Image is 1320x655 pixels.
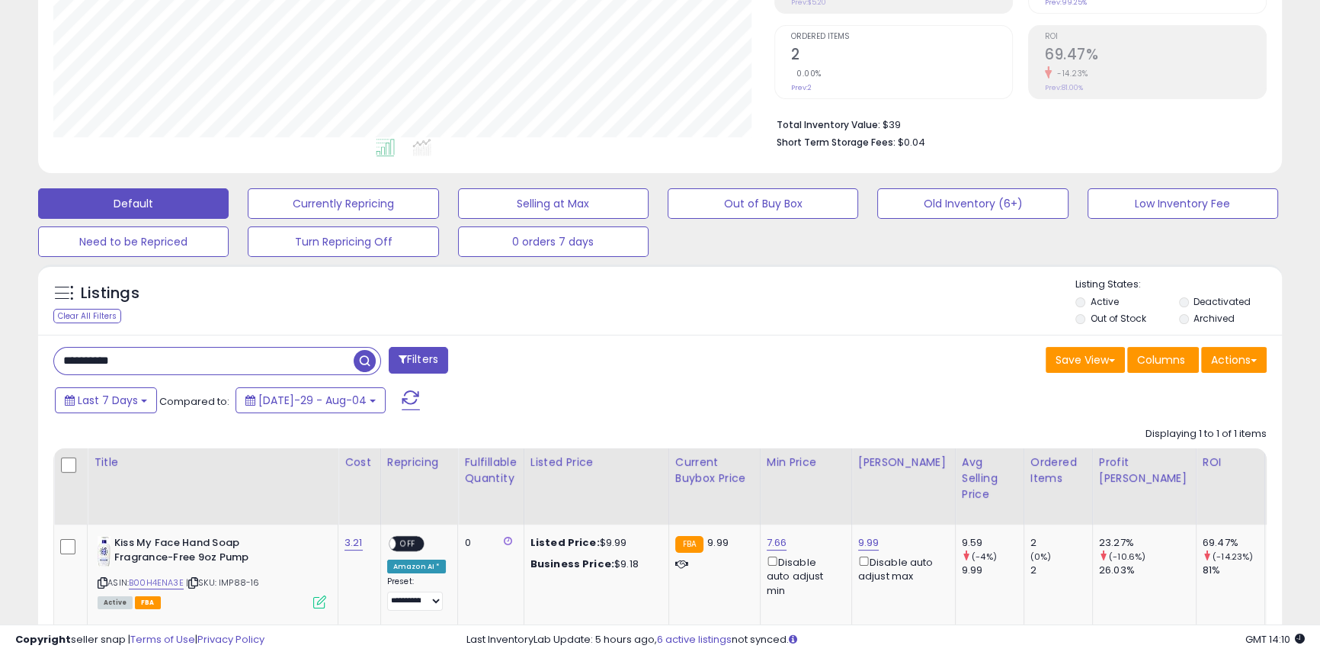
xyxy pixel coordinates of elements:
b: Short Term Storage Fees: [777,136,895,149]
div: Amazon AI * [387,560,447,573]
div: Clear All Filters [53,309,121,323]
h2: 69.47% [1045,46,1266,66]
div: $9.18 [530,557,657,571]
label: Active [1090,295,1118,308]
div: Title [94,454,332,470]
small: Prev: 2 [791,83,812,92]
div: Current Buybox Price [675,454,754,486]
span: FBA [135,596,161,609]
span: 2025-08-12 14:10 GMT [1245,632,1305,647]
div: 9.59 [962,536,1024,550]
button: Need to be Repriced [38,226,229,257]
button: Turn Repricing Off [248,226,438,257]
div: Min Price [767,454,845,470]
span: Ordered Items [791,33,1012,41]
b: Kiss My Face Hand Soap Fragrance-Free 9oz Pump [114,536,300,568]
div: Disable auto adjust min [767,554,840,598]
div: ROI [1203,454,1258,470]
b: Business Price: [530,557,614,571]
div: 69.47% [1203,536,1264,550]
div: 81% [1203,563,1264,577]
label: Out of Stock [1090,312,1145,325]
div: 0 [464,536,511,550]
label: Archived [1193,312,1235,325]
span: ROI [1045,33,1266,41]
a: 7.66 [767,535,787,551]
span: [DATE]-29 - Aug-04 [258,393,367,408]
small: (-14.23%) [1213,551,1253,563]
b: Total Inventory Value: [777,118,880,131]
span: $0.04 [898,135,925,149]
a: 3.21 [344,535,363,551]
a: Terms of Use [130,632,195,647]
a: B00H4ENA3E [129,576,184,589]
span: All listings currently available for purchase on Amazon [98,596,133,609]
div: [PERSON_NAME] [858,454,949,470]
div: 23.27% [1099,536,1196,550]
div: Avg Selling Price [962,454,1017,502]
button: 0 orders 7 days [458,226,649,257]
div: Displaying 1 to 1 of 1 items [1145,427,1267,441]
small: -14.23% [1052,68,1088,79]
div: $9.99 [530,536,657,550]
div: Ordered Items [1030,454,1086,486]
label: Deactivated [1193,295,1251,308]
p: Listing States: [1075,278,1282,292]
h5: Listings [81,283,139,304]
div: 2 [1030,563,1092,577]
div: Repricing [387,454,452,470]
h2: 2 [791,46,1012,66]
button: Old Inventory (6+) [877,188,1068,219]
a: Privacy Policy [197,632,264,647]
div: Fulfillable Quantity [464,454,517,486]
a: 9.99 [858,535,879,551]
div: Disable auto adjust max [858,554,944,583]
button: Out of Buy Box [668,188,858,219]
small: FBA [675,536,703,553]
button: Last 7 Days [55,387,157,413]
div: ASIN: [98,536,326,607]
span: OFF [396,538,420,551]
button: Currently Repricing [248,188,438,219]
span: | SKU: IMP88-16 [186,576,260,589]
div: 9.99 [962,563,1024,577]
button: Filters [389,347,448,374]
a: 6 active listings [657,632,732,647]
span: Compared to: [159,394,229,409]
div: Last InventoryLab Update: 5 hours ago, not synced. [466,633,1305,647]
div: 2 [1030,536,1092,550]
div: Preset: [387,576,447,611]
strong: Copyright [15,632,71,647]
small: Prev: 81.00% [1045,83,1083,92]
button: Default [38,188,229,219]
div: 26.03% [1099,563,1196,577]
div: Profit [PERSON_NAME] [1099,454,1190,486]
span: 9.99 [707,535,729,550]
small: (0%) [1030,551,1052,563]
div: Listed Price [530,454,662,470]
button: Save View [1046,347,1125,373]
button: Low Inventory Fee [1088,188,1278,219]
img: 41v5KJaPgfL._SL40_.jpg [98,536,111,567]
button: Selling at Max [458,188,649,219]
small: (-4%) [972,551,997,563]
span: Last 7 Days [78,393,138,408]
div: seller snap | | [15,633,264,647]
b: Listed Price: [530,535,600,550]
div: Cost [344,454,374,470]
button: Columns [1127,347,1199,373]
button: Actions [1201,347,1267,373]
li: $39 [777,114,1255,133]
button: [DATE]-29 - Aug-04 [235,387,386,413]
small: 0.00% [791,68,822,79]
span: Columns [1137,352,1185,368]
small: (-10.6%) [1109,551,1145,563]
